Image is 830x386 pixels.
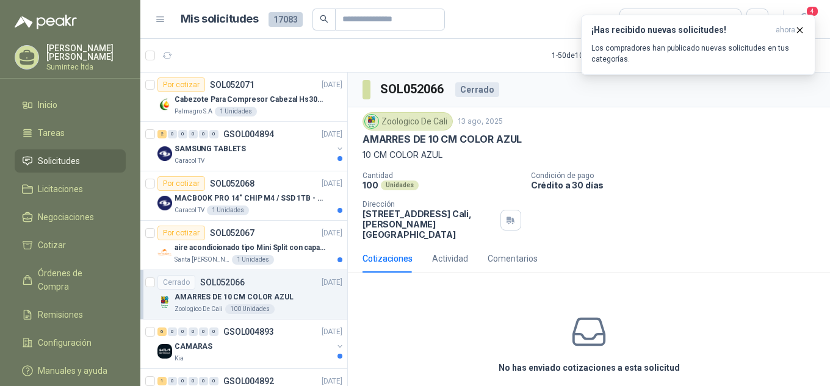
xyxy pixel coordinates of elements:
a: Negociaciones [15,206,126,229]
div: 0 [189,327,198,336]
span: Negociaciones [38,210,94,224]
p: [DATE] [322,178,342,190]
p: 13 ago, 2025 [458,116,503,127]
a: Órdenes de Compra [15,262,126,298]
div: 0 [178,130,187,138]
div: 1 Unidades [215,107,257,116]
p: MACBOOK PRO 14" CHIP M4 / SSD 1TB - 24 GB RAM [175,193,327,204]
p: Caracol TV [175,156,204,166]
h1: Mis solicitudes [181,10,259,28]
p: SOL052068 [210,179,254,188]
div: 0 [189,377,198,385]
a: Licitaciones [15,177,126,201]
p: AMARRES DE 10 CM COLOR AZUL [175,291,294,303]
span: search [320,15,328,23]
p: [PERSON_NAME] [PERSON_NAME] [46,44,126,61]
span: Solicitudes [38,154,80,168]
p: Kia [175,354,184,363]
button: ¡Has recibido nuevas solicitudes!ahora Los compradores han publicado nuevas solicitudes en tus ca... [581,15,815,75]
span: 4 [806,5,819,17]
div: 0 [199,130,208,138]
a: Inicio [15,93,126,116]
img: Company Logo [157,245,172,260]
span: ahora [776,25,795,35]
div: 2 [157,130,167,138]
a: Por cotizarSOL052071[DATE] Company LogoCabezote Para Compresor Cabezal Hs3065a Nuevo Marca 3hpPal... [140,73,347,122]
div: Por cotizar [157,77,205,92]
p: [DATE] [322,227,342,239]
span: Manuales y ayuda [38,364,107,377]
img: Company Logo [157,295,172,309]
a: Tareas [15,121,126,145]
p: Cantidad [363,171,521,180]
p: SOL052066 [200,278,245,287]
h3: No has enviado cotizaciones a esta solicitud [499,361,680,374]
span: Configuración [38,336,92,349]
p: [DATE] [322,79,342,91]
p: Los compradores han publicado nuevas solicitudes en tus categorías. [591,43,805,65]
p: CAMARAS [175,341,212,352]
div: 1 Unidades [207,206,249,215]
div: 0 [168,130,177,138]
div: Por cotizar [157,176,205,191]
button: 4 [793,9,815,30]
img: Company Logo [157,146,172,161]
span: 17083 [269,12,303,27]
a: CerradoSOL052066[DATE] Company LogoAMARRES DE 10 CM COLOR AZULZoologico De Cali100 Unidades [140,270,347,320]
p: Cabezote Para Compresor Cabezal Hs3065a Nuevo Marca 3hp [175,94,327,105]
a: Por cotizarSOL052068[DATE] Company LogoMACBOOK PRO 14" CHIP M4 / SSD 1TB - 24 GB RAMCaracol TV1 U... [140,171,347,221]
div: Zoologico De Cali [363,112,453,130]
div: Unidades [381,180,419,190]
p: Crédito a 30 días [531,180,825,190]
p: SOL052071 [210,80,254,89]
div: 0 [178,327,187,336]
p: [DATE] [322,326,342,338]
div: 0 [209,130,218,138]
div: Cerrado [157,275,195,290]
p: GSOL004894 [223,130,274,138]
p: GSOL004892 [223,377,274,385]
div: Comentarios [488,252,538,265]
h3: ¡Has recibido nuevas solicitudes! [591,25,771,35]
img: Logo peakr [15,15,77,29]
div: Cotizaciones [363,252,413,265]
div: 100 Unidades [225,304,275,314]
a: Manuales y ayuda [15,359,126,382]
p: Santa [PERSON_NAME] [175,255,229,265]
span: Cotizar [38,238,66,252]
span: Remisiones [38,308,83,321]
img: Company Logo [157,97,172,112]
p: 100 [363,180,378,190]
p: SOL052067 [210,229,254,237]
div: 0 [168,377,177,385]
div: 0 [209,377,218,385]
p: Condición de pago [531,171,825,180]
img: Company Logo [157,196,172,210]
div: 1 [157,377,167,385]
span: Órdenes de Compra [38,266,114,293]
a: Solicitudes [15,149,126,173]
span: Inicio [38,98,57,112]
div: Por cotizar [157,226,205,240]
div: 6 [157,327,167,336]
img: Company Logo [157,344,172,359]
a: Por cotizarSOL052067[DATE] Company Logoaire acondicionado tipo Mini Split con capacidad de 12000 ... [140,221,347,270]
a: Remisiones [15,303,126,326]
div: 0 [209,327,218,336]
div: Actividad [432,252,468,265]
p: [STREET_ADDRESS] Cali , [PERSON_NAME][GEOGRAPHIC_DATA] [363,209,496,240]
p: Dirección [363,200,496,209]
span: Licitaciones [38,182,83,196]
div: 0 [178,377,187,385]
p: Caracol TV [175,206,204,215]
p: Zoologico De Cali [175,304,223,314]
div: 0 [168,327,177,336]
div: Todas [627,13,653,26]
div: 1 - 50 de 10470 [552,46,635,65]
p: 10 CM COLOR AZUL [363,148,815,162]
img: Company Logo [365,115,378,128]
div: 0 [189,130,198,138]
div: 0 [199,377,208,385]
a: 6 0 0 0 0 0 GSOL004893[DATE] Company LogoCAMARASKia [157,324,345,363]
a: Configuración [15,331,126,354]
